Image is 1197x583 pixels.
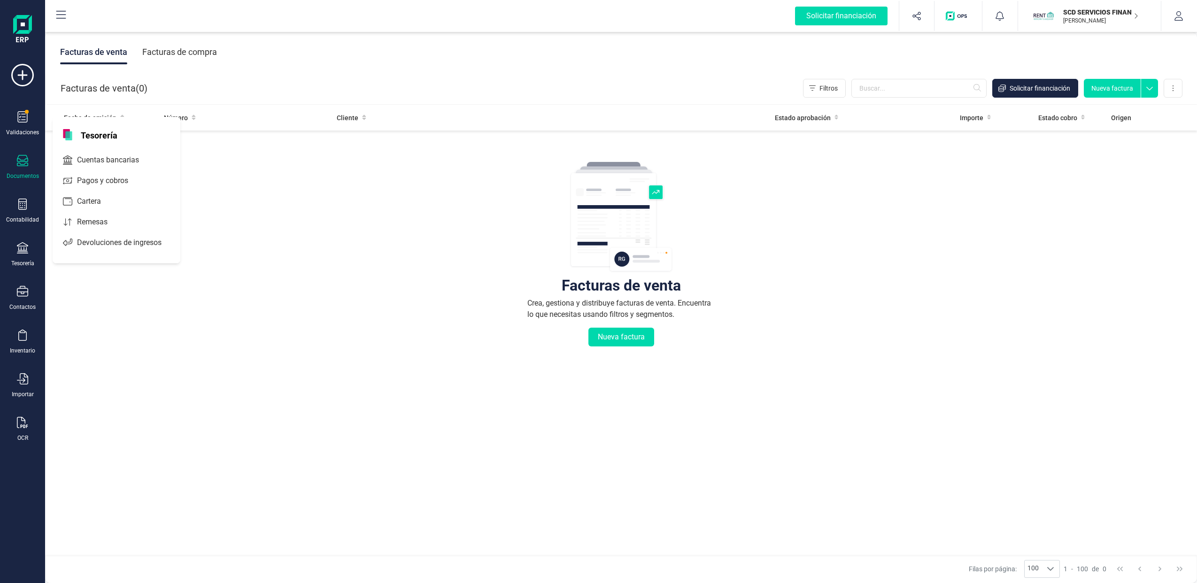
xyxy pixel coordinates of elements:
span: Cuentas bancarias [73,154,156,166]
span: de [1092,564,1099,574]
div: Validaciones [6,129,39,136]
div: Contabilidad [6,216,39,223]
span: Cliente [337,113,358,123]
span: Devoluciones de ingresos [73,237,178,248]
span: 1 [1064,564,1067,574]
div: Crea, gestiona y distribuye facturas de venta. Encuentra lo que necesitas usando filtros y segmen... [527,298,715,320]
button: First Page [1111,560,1129,578]
span: 0 [1103,564,1106,574]
div: Facturas de venta [562,281,681,290]
span: Cartera [73,196,118,207]
span: Estado aprobación [775,113,831,123]
p: SCD SERVICIOS FINANCIEROS SL [1063,8,1138,17]
div: Inventario [10,347,35,354]
img: img-empty-table.svg [570,161,673,273]
span: Filtros [819,84,838,93]
div: Filas por página: [969,560,1060,578]
span: Importe [960,113,983,123]
span: Fecha de emisión [64,113,116,123]
div: Facturas de compra [142,40,217,64]
div: Contactos [9,303,36,311]
div: Facturas de venta ( ) [61,79,147,98]
button: Last Page [1171,560,1189,578]
span: Número [164,113,188,123]
span: Pagos y cobros [73,175,145,186]
button: Nueva factura [1084,79,1141,98]
button: Solicitar financiación [784,1,899,31]
span: Remesas [73,216,124,228]
span: Origen [1111,113,1131,123]
div: Documentos [7,172,39,180]
button: Previous Page [1131,560,1149,578]
div: Facturas de venta [60,40,127,64]
span: 100 [1025,560,1042,577]
div: Tesorería [11,260,34,267]
button: Logo de OPS [940,1,976,31]
img: SC [1033,6,1054,26]
div: OCR [17,434,28,442]
button: Nueva factura [588,328,654,346]
div: Solicitar financiación [795,7,888,25]
img: Logo Finanedi [13,15,32,45]
input: Buscar... [851,79,987,98]
button: Solicitar financiación [992,79,1078,98]
span: Tesorería [75,129,123,140]
p: [PERSON_NAME] [1063,17,1138,24]
button: Filtros [803,79,846,98]
button: Next Page [1151,560,1169,578]
div: Importar [12,391,34,398]
span: Solicitar financiación [1010,84,1070,93]
button: SCSCD SERVICIOS FINANCIEROS SL[PERSON_NAME] [1029,1,1150,31]
span: 0 [139,82,144,95]
img: Logo de OPS [946,11,971,21]
div: - [1064,564,1106,574]
span: Estado cobro [1038,113,1077,123]
span: 100 [1077,564,1088,574]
